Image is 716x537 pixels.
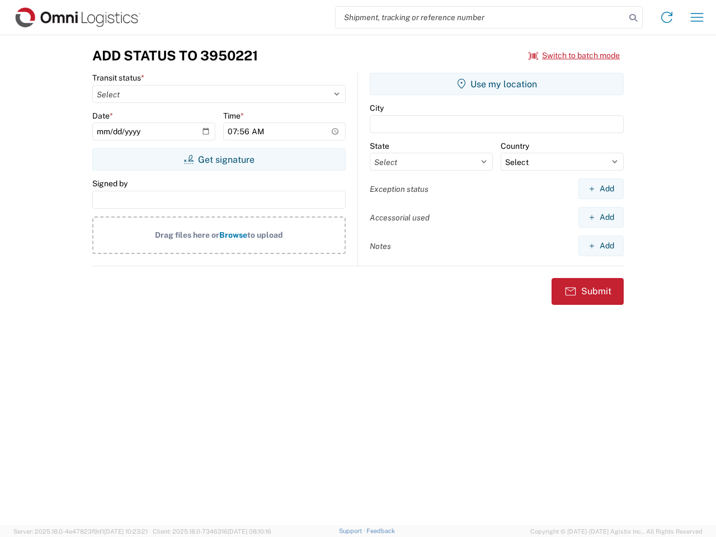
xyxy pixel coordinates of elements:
[529,46,620,65] button: Switch to batch mode
[247,230,283,239] span: to upload
[92,178,128,189] label: Signed by
[578,178,624,199] button: Add
[530,526,703,536] span: Copyright © [DATE]-[DATE] Agistix Inc., All Rights Reserved
[370,184,428,194] label: Exception status
[370,213,430,223] label: Accessorial used
[336,7,625,28] input: Shipment, tracking or reference number
[92,111,113,121] label: Date
[219,230,247,239] span: Browse
[366,527,395,534] a: Feedback
[370,103,384,113] label: City
[92,73,144,83] label: Transit status
[153,528,271,535] span: Client: 2025.18.0-7346316
[552,278,624,305] button: Submit
[155,230,219,239] span: Drag files here or
[501,141,529,151] label: Country
[92,148,346,171] button: Get signature
[578,235,624,256] button: Add
[578,207,624,228] button: Add
[13,528,148,535] span: Server: 2025.18.0-4e47823f9d1
[223,111,244,121] label: Time
[370,141,389,151] label: State
[228,528,271,535] span: [DATE] 08:10:16
[339,527,367,534] a: Support
[104,528,148,535] span: [DATE] 10:23:21
[92,48,258,64] h3: Add Status to 3950221
[370,73,624,95] button: Use my location
[370,241,391,251] label: Notes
